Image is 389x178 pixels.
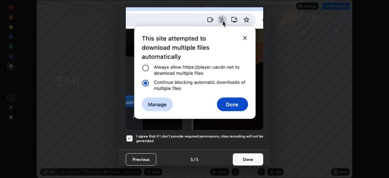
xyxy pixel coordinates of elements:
[126,153,156,166] button: Previous
[191,156,193,162] h4: 5
[194,156,195,162] h4: /
[233,153,263,166] button: Done
[136,134,263,143] h5: I agree that if I don't provide required permissions, class recording will not be generated
[196,156,198,162] h4: 5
